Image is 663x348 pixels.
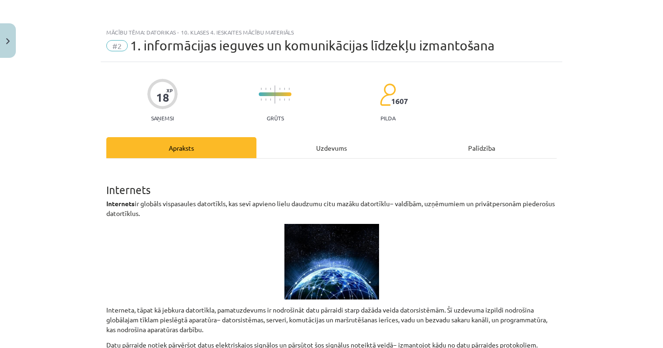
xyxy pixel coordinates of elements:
[279,88,280,90] img: icon-short-line-57e1e144782c952c97e751825c79c345078a6d821885a25fce030b3d8c18986b.svg
[156,91,169,104] div: 18
[106,305,557,334] p: Interneta, tāpat kā jebkura datortīkla, pamatuzdevums ir nodrošināt datu pārraidi starp dažāda ve...
[106,199,557,218] p: ir globāls vispasaules datortīkls, kas sevī apvieno lielu daudzumu citu mazāku datortīklu− valdīb...
[267,115,284,121] p: Grūts
[106,199,135,208] strong: Internets
[391,97,408,105] span: 1607
[279,98,280,101] img: icon-short-line-57e1e144782c952c97e751825c79c345078a6d821885a25fce030b3d8c18986b.svg
[147,115,178,121] p: Saņemsi
[265,98,266,101] img: icon-short-line-57e1e144782c952c97e751825c79c345078a6d821885a25fce030b3d8c18986b.svg
[289,88,290,90] img: icon-short-line-57e1e144782c952c97e751825c79c345078a6d821885a25fce030b3d8c18986b.svg
[270,98,271,101] img: icon-short-line-57e1e144782c952c97e751825c79c345078a6d821885a25fce030b3d8c18986b.svg
[270,88,271,90] img: icon-short-line-57e1e144782c952c97e751825c79c345078a6d821885a25fce030b3d8c18986b.svg
[106,137,256,158] div: Apraksts
[265,88,266,90] img: icon-short-line-57e1e144782c952c97e751825c79c345078a6d821885a25fce030b3d8c18986b.svg
[289,98,290,101] img: icon-short-line-57e1e144782c952c97e751825c79c345078a6d821885a25fce030b3d8c18986b.svg
[284,88,285,90] img: icon-short-line-57e1e144782c952c97e751825c79c345078a6d821885a25fce030b3d8c18986b.svg
[106,29,557,35] div: Mācību tēma: Datorikas - 10. klases 4. ieskaites mācību materiāls
[6,38,10,44] img: icon-close-lesson-0947bae3869378f0d4975bcd49f059093ad1ed9edebbc8119c70593378902aed.svg
[106,40,128,51] span: #2
[106,167,557,196] h1: Internets
[256,137,407,158] div: Uzdevums
[407,137,557,158] div: Palīdzība
[380,83,396,106] img: students-c634bb4e5e11cddfef0936a35e636f08e4e9abd3cc4e673bd6f9a4125e45ecb1.svg
[380,115,395,121] p: pilda
[284,98,285,101] img: icon-short-line-57e1e144782c952c97e751825c79c345078a6d821885a25fce030b3d8c18986b.svg
[130,38,495,53] span: 1. informācijas ieguves un komunikācijas līdzekļu izmantošana
[166,88,173,93] span: XP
